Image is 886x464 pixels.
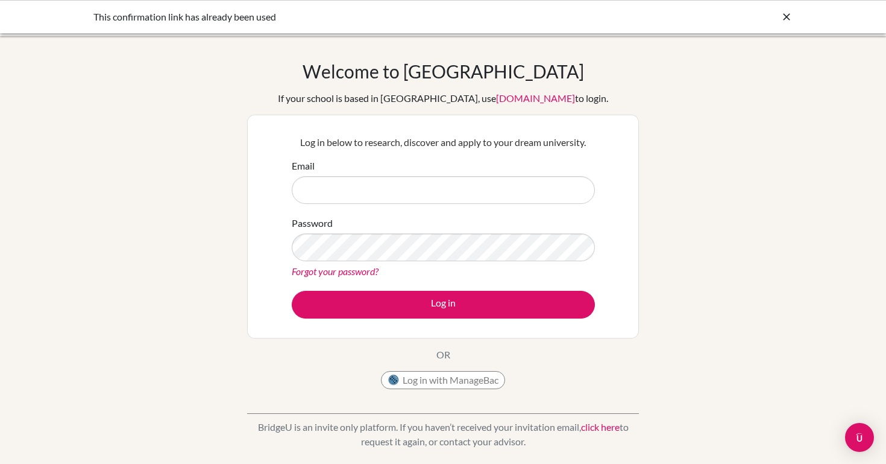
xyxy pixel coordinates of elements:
[247,420,639,449] p: BridgeU is an invite only platform. If you haven’t received your invitation email, to request it ...
[436,348,450,362] p: OR
[292,265,379,277] a: Forgot your password?
[93,10,612,24] div: This confirmation link has already been used
[381,371,505,389] button: Log in with ManageBac
[496,92,575,104] a: [DOMAIN_NAME]
[278,91,608,106] div: If your school is based in [GEOGRAPHIC_DATA], use to login.
[845,423,874,452] div: Open Intercom Messenger
[292,291,595,319] button: Log in
[292,135,595,150] p: Log in below to research, discover and apply to your dream university.
[581,421,620,433] a: click here
[292,216,333,230] label: Password
[303,60,584,82] h1: Welcome to [GEOGRAPHIC_DATA]
[292,159,315,173] label: Email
